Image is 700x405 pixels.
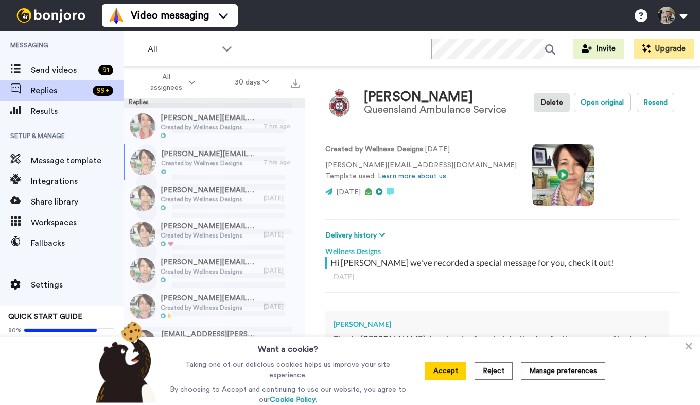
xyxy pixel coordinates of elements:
[288,75,303,90] button: Export all results that match these filters now.
[161,185,258,195] span: [PERSON_NAME][EMAIL_ADDRESS][PERSON_NAME][DOMAIN_NAME]
[264,158,300,166] div: 7 hrs ago
[130,185,155,211] img: 29f9176c-a4c0-449c-a621-586612362dec-thumb.jpg
[334,333,661,357] div: Thanks [PERSON_NAME] thats lovely of you to take the time for that message. Also just to say we h...
[124,180,305,216] a: [PERSON_NAME][EMAIL_ADDRESS][PERSON_NAME][DOMAIN_NAME]Created by Wellness Designs[DATE]
[161,159,258,167] span: Created by Wellness Designs
[574,93,631,112] button: Open original
[425,362,466,380] button: Accept
[161,303,258,312] span: Created by Wellness Designs
[124,216,305,252] a: [PERSON_NAME][EMAIL_ADDRESS][PERSON_NAME][DOMAIN_NAME]Created by Wellness Designs[DATE]
[270,396,316,403] a: Cookie Policy
[364,90,506,105] div: [PERSON_NAME]
[325,230,388,241] button: Delivery history
[131,8,209,23] span: Video messaging
[258,337,318,356] h3: Want a cookie?
[334,319,661,329] div: [PERSON_NAME]
[161,267,258,276] span: Created by Wellness Designs
[325,144,517,155] p: : [DATE]
[325,160,517,182] p: [PERSON_NAME][EMAIL_ADDRESS][DOMAIN_NAME] Template used:
[130,258,155,283] img: 79e53055-d9ea-48f3-86a8-95c69aaf9aa7-thumb.jpg
[475,362,513,380] button: Reject
[264,266,300,275] div: [DATE]
[98,65,113,75] div: 91
[264,302,300,311] div: [DATE]
[8,336,115,345] span: Send yourself a test
[124,98,305,108] div: Replies
[108,7,125,24] img: vm-color.svg
[161,113,258,123] span: [PERSON_NAME][EMAIL_ADDRESS][PERSON_NAME][DOMAIN_NAME]
[161,221,258,231] span: [PERSON_NAME][EMAIL_ADDRESS][PERSON_NAME][DOMAIN_NAME]
[161,195,258,204] span: Created by Wellness Designs
[161,293,258,303] span: [PERSON_NAME][EMAIL_ADDRESS][PERSON_NAME][DOMAIN_NAME]
[637,93,674,112] button: Resend
[325,89,354,117] img: Image of Andrew hebbron
[12,8,90,23] img: bj-logo-header-white.svg
[130,113,155,139] img: e4ae4452-169e-457f-9b18-4762c08e8196-thumb.jpg
[86,320,163,403] img: bear-with-cookie.png
[161,231,258,240] span: Created by Wellness Designs
[31,237,124,249] span: Fallbacks
[8,326,22,334] span: 80%
[325,241,679,257] div: Wellness Designs
[161,257,258,267] span: [PERSON_NAME][EMAIL_ADDRESS][PERSON_NAME][DOMAIN_NAME]
[534,93,570,112] button: Delete
[264,122,300,130] div: 7 hrs ago
[130,149,156,175] img: d15d1352-cc89-4fc3-b1c6-b2297246bf7d-thumb.jpg
[331,272,673,282] div: [DATE]
[148,43,217,56] span: All
[336,189,361,196] span: [DATE]
[291,79,300,88] img: export.svg
[124,252,305,289] a: [PERSON_NAME][EMAIL_ADDRESS][PERSON_NAME][DOMAIN_NAME]Created by Wellness Designs[DATE]
[167,384,409,405] p: By choosing to Accept and continuing to use our website, you agree to our .
[31,64,94,76] span: Send videos
[124,108,305,144] a: [PERSON_NAME][EMAIL_ADDRESS][PERSON_NAME][DOMAIN_NAME]Created by Wellness Designs7 hrs ago
[161,329,258,340] span: [EMAIL_ADDRESS][PERSON_NAME][DOMAIN_NAME]
[31,196,124,208] span: Share library
[573,39,624,59] button: Invite
[167,360,409,380] p: Taking one of our delicious cookies helps us improve your site experience.
[264,230,300,239] div: [DATE]
[124,289,305,325] a: [PERSON_NAME][EMAIL_ADDRESS][PERSON_NAME][DOMAIN_NAME]Created by Wellness Designs[DATE]
[215,73,289,92] button: 30 days
[31,105,124,117] span: Results
[124,325,305,361] a: [EMAIL_ADDRESS][PERSON_NAME][DOMAIN_NAME]Created by Wellness Designs[DATE]
[130,222,155,247] img: be30716f-d569-448c-8a2d-07567be2ed63-thumb.jpg
[330,257,677,269] div: Hi [PERSON_NAME] we've recorded a special message for you, check it out!
[93,86,113,96] div: 99 +
[161,123,258,131] span: Created by Wellness Designs
[8,313,82,320] span: QUICK START GUIDE
[264,194,300,202] div: [DATE]
[145,72,187,93] span: All assignees
[378,173,446,180] a: Learn more about us
[364,104,506,115] div: Queensland Ambulance Service
[161,149,258,159] span: [PERSON_NAME][EMAIL_ADDRESS][DOMAIN_NAME]
[31,175,124,188] span: Integrations
[31,279,124,291] span: Settings
[124,144,305,180] a: [PERSON_NAME][EMAIL_ADDRESS][DOMAIN_NAME]Created by Wellness Designs7 hrs ago
[31,216,124,229] span: Workspaces
[325,146,423,153] strong: Created by Wellness Designs
[31,85,89,97] span: Replies
[521,362,605,380] button: Manage preferences
[31,155,124,167] span: Message template
[130,294,155,319] img: 75927f36-469c-46ae-93c0-06c4cb5ed04d-thumb.jpg
[634,39,694,59] button: Upgrade
[126,68,215,97] button: All assignees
